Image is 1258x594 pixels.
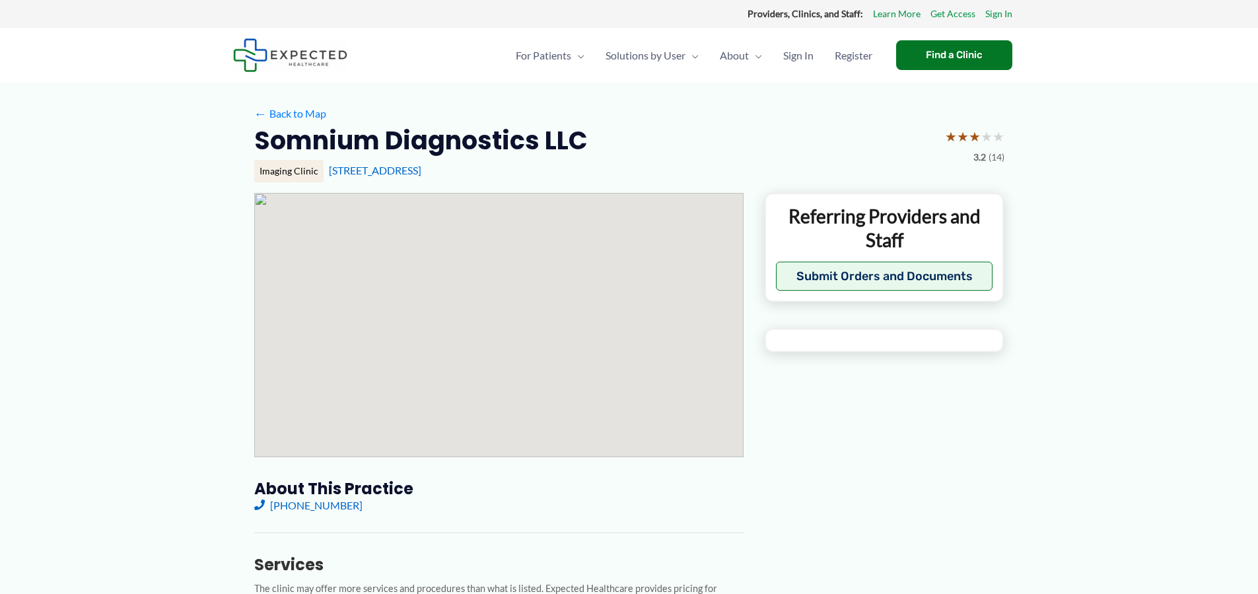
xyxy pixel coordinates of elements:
[254,124,588,157] h2: Somnium Diagnostics LLC
[957,124,969,149] span: ★
[930,5,975,22] a: Get Access
[685,32,699,79] span: Menu Toggle
[776,204,993,252] p: Referring Providers and Staff
[254,160,324,182] div: Imaging Clinic
[981,124,993,149] span: ★
[835,32,872,79] span: Register
[254,107,267,120] span: ←
[505,32,595,79] a: For PatientsMenu Toggle
[945,124,957,149] span: ★
[773,32,824,79] a: Sign In
[254,554,744,575] h3: Services
[254,499,363,511] a: [PHONE_NUMBER]
[776,262,993,291] button: Submit Orders and Documents
[993,124,1004,149] span: ★
[824,32,883,79] a: Register
[969,124,981,149] span: ★
[254,104,326,124] a: ←Back to Map
[571,32,584,79] span: Menu Toggle
[329,164,421,176] a: [STREET_ADDRESS]
[606,32,685,79] span: Solutions by User
[896,40,1012,70] a: Find a Clinic
[254,478,744,499] h3: About this practice
[783,32,814,79] span: Sign In
[985,5,1012,22] a: Sign In
[748,8,863,19] strong: Providers, Clinics, and Staff:
[749,32,762,79] span: Menu Toggle
[233,38,347,72] img: Expected Healthcare Logo - side, dark font, small
[595,32,709,79] a: Solutions by UserMenu Toggle
[505,32,883,79] nav: Primary Site Navigation
[989,149,1004,166] span: (14)
[720,32,749,79] span: About
[973,149,986,166] span: 3.2
[709,32,773,79] a: AboutMenu Toggle
[516,32,571,79] span: For Patients
[873,5,921,22] a: Learn More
